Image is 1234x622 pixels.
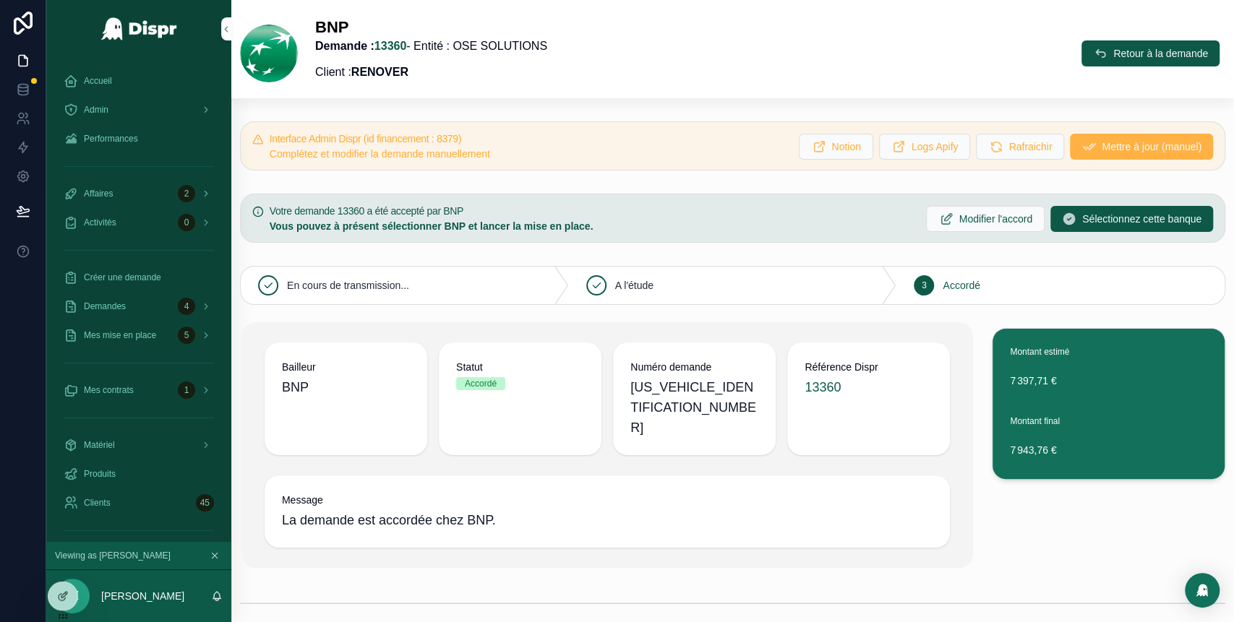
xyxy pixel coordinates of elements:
span: Produits [84,468,116,480]
span: En cours de transmission... [287,278,409,293]
span: Sélectionnez cette banque [1082,212,1201,226]
span: Mettre à jour (manuel) [1102,139,1201,154]
span: Logs Apify [912,139,959,154]
span: Montant final [1010,416,1060,426]
div: Accordé [465,377,497,390]
a: Matériel [55,432,223,458]
span: Performances [84,133,138,144]
a: Mes mise en place5 [55,322,223,348]
img: App logo [100,17,178,40]
a: Produits [55,461,223,487]
h1: BNP [315,17,547,38]
span: Admin [84,104,108,116]
span: Créer une demande [84,272,161,283]
span: 3 [922,280,927,291]
button: Logs Apify [879,134,971,160]
span: Mes mise en place [84,329,156,341]
button: Mettre à jour (manuel) [1070,134,1213,160]
div: **Vous pouvez à présent sélectionner BNP et lancer la mise en place.** [270,219,915,233]
span: Activités [84,217,116,228]
span: Matériel [84,439,115,451]
div: 1 [178,381,195,399]
a: Activités0 [55,210,223,236]
button: Modifier l'accord [926,206,1045,232]
a: 13360 [374,40,407,52]
a: Performances [55,126,223,152]
button: Rafraichir [976,134,1064,160]
a: Créer une demande [55,264,223,290]
a: Mes contrats1 [55,377,223,403]
span: Numéro demande [630,360,758,374]
span: Accordé [943,278,980,293]
span: Statut [456,360,584,374]
span: Affaires [84,188,113,199]
span: Modifier l'accord [959,212,1032,226]
div: 2 [178,185,195,202]
span: Accueil [84,75,112,87]
span: 7 397,71 € [1010,373,1207,388]
div: 4 [178,298,195,315]
span: Bailleur [282,360,410,374]
button: Sélectionnez cette banque [1050,206,1213,232]
div: 45 [196,494,214,511]
span: Viewing as [PERSON_NAME] [55,550,171,561]
a: Clients45 [55,490,223,516]
span: Message [282,493,933,507]
div: Complétez et modifier la demande manuellement [270,147,788,161]
button: Notion [799,134,873,160]
span: 7 943,76 € [1010,443,1207,457]
div: scrollable content [46,58,231,542]
span: Rafraichir [1008,139,1052,154]
span: Mes contrats [84,384,134,396]
span: A l'étude [615,278,654,293]
div: Open Intercom Messenger [1185,573,1220,608]
div: 0 [178,214,195,231]
p: Client : [315,64,547,81]
span: Clients [84,497,111,509]
strong: Vous pouvez à présent sélectionner BNP et lancer la mise en place. [270,220,594,232]
span: Retour à la demande [1113,46,1208,61]
h5: Interface Admin Dispr (id financement : 8379) [270,134,788,144]
strong: RENOVER [351,66,408,78]
a: Affaires2 [55,181,223,207]
span: Notion [831,139,860,154]
span: Montant estimé [1010,347,1069,357]
a: Admin [55,97,223,123]
span: La demande est accordée chez BNP. [282,510,933,530]
span: BNP [282,377,410,397]
a: Accueil [55,68,223,94]
span: Complétez et modifier la demande manuellement [270,148,490,160]
p: - Entité : OSE SOLUTIONS [315,38,547,55]
a: 13360 [805,377,841,397]
span: [US_VEHICLE_IDENTIFICATION_NUMBER] [630,377,758,438]
button: Retour à la demande [1081,40,1220,66]
span: JZ [66,587,79,605]
span: Demandes [84,301,126,312]
a: Demandes4 [55,293,223,319]
div: 5 [178,327,195,344]
h5: Votre demande 13360 a été accepté par BNP [270,206,915,216]
span: Référence Dispr [805,360,933,374]
p: [PERSON_NAME] [101,589,184,603]
strong: Demande : [315,40,406,52]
